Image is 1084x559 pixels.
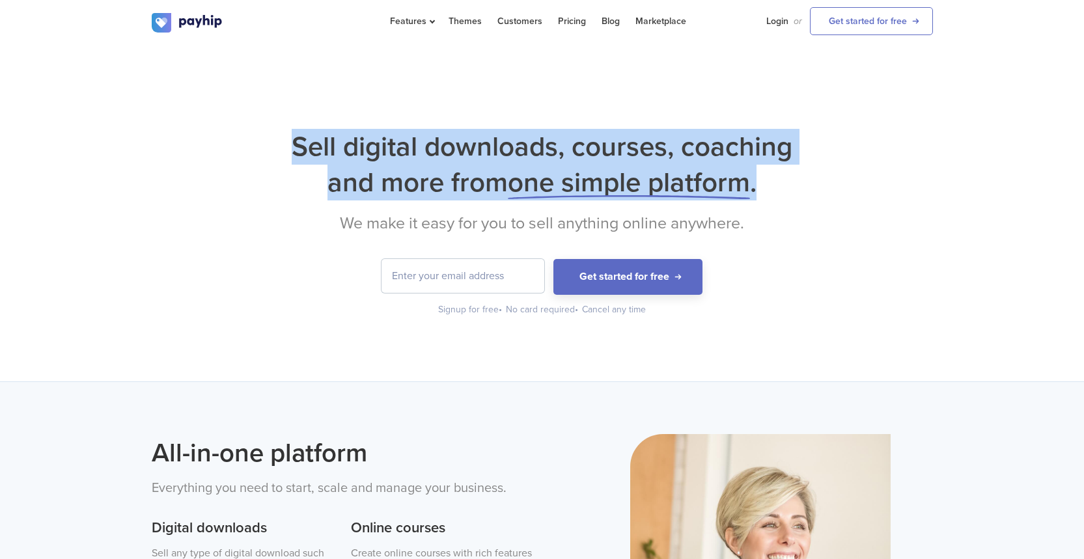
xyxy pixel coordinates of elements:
input: Enter your email address [382,259,544,293]
h3: Digital downloads [152,518,333,539]
span: • [575,304,578,315]
img: logo.svg [152,13,223,33]
span: Features [390,16,433,27]
h3: Online courses [351,518,532,539]
h1: Sell digital downloads, courses, coaching and more from [152,129,933,200]
div: Signup for free [438,303,503,316]
p: Everything you need to start, scale and manage your business. [152,478,533,498]
a: Get started for free [810,7,933,35]
span: • [499,304,502,315]
span: one simple platform [508,166,750,199]
span: . [750,166,757,199]
h2: We make it easy for you to sell anything online anywhere. [152,213,933,233]
h2: All-in-one platform [152,434,533,472]
button: Get started for free [553,259,702,295]
div: No card required [506,303,579,316]
div: Cancel any time [582,303,646,316]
